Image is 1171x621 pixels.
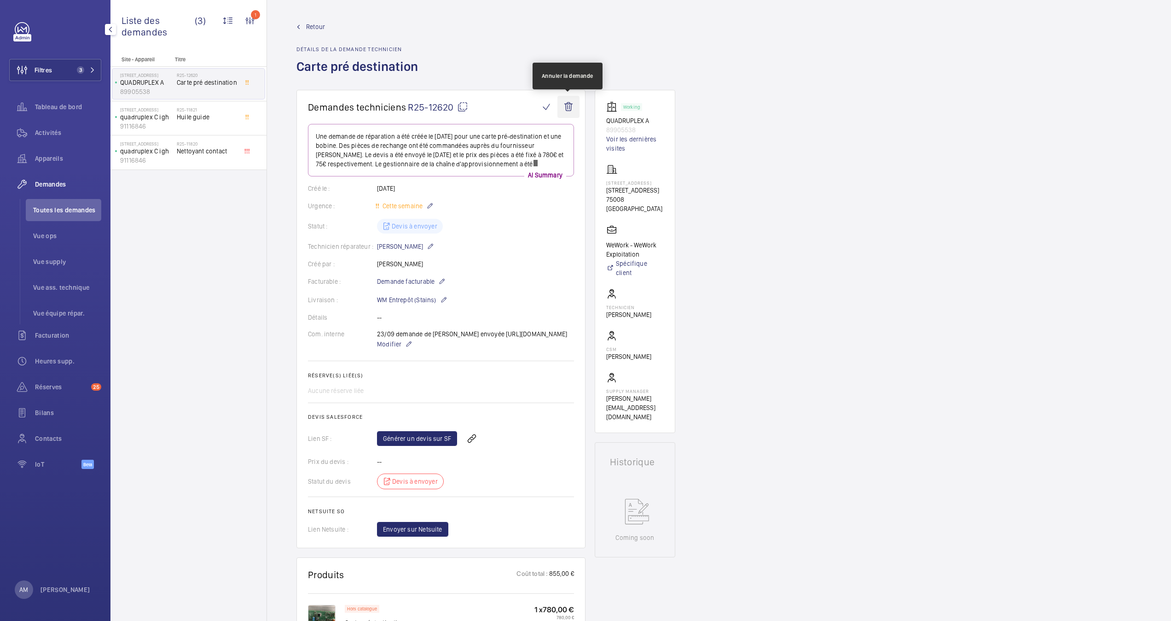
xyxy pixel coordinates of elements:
p: WeWork - WeWork Exploitation [606,240,664,259]
span: Liste des demandes [122,15,195,38]
span: Heures supp. [35,357,101,366]
span: IoT [35,460,81,469]
p: AM [19,585,28,594]
p: [PERSON_NAME] [606,310,651,319]
span: Filtres [35,65,52,75]
p: [PERSON_NAME] [41,585,90,594]
p: 89905538 [120,87,173,96]
p: 1 x 780,00 € [534,605,574,615]
span: Envoyer sur Netsuite [383,525,442,534]
p: [STREET_ADDRESS] [606,186,664,195]
a: Voir les dernières visites [606,135,664,153]
a: Générer un devis sur SF [377,431,457,446]
span: Beta [81,460,94,469]
p: 89905538 [606,125,664,135]
a: Spécifique client [606,259,664,277]
p: 780,00 € [534,615,574,620]
span: Demandes [35,180,101,189]
span: Bilans [35,408,101,417]
h2: R25-11820 [177,141,238,146]
h1: Carte pré destination [296,58,423,90]
p: 855,00 € [548,569,574,580]
span: Huile guide [177,112,238,122]
span: Retour [306,22,325,31]
p: 91116846 [120,122,173,131]
p: Une demande de réparation a été créée le [DATE] pour une carte pré-destination et une bobine. Des... [316,132,566,169]
span: Facturation [35,331,101,340]
h1: Produits [308,569,344,580]
p: 75008 [GEOGRAPHIC_DATA] [606,195,664,213]
p: AI Summary [524,170,566,180]
span: Tableau de bord [35,102,101,111]
p: [STREET_ADDRESS] [606,180,664,186]
span: R25-12620 [408,101,468,113]
p: Coming soon [615,533,654,542]
span: Demandes techniciens [308,101,406,113]
p: QUADRUPLEX A [606,116,664,125]
h2: R25-11821 [177,107,238,112]
p: CSM [606,346,651,352]
p: quadruplex C igh [120,112,173,122]
p: Site - Appareil [110,56,171,63]
span: Toutes les demandes [33,205,101,215]
span: Nettoyant contact [177,146,238,156]
span: 25 [91,383,101,391]
h2: Détails de la demande technicien [296,46,423,53]
p: Working [623,105,640,109]
span: Réserves [35,382,87,392]
p: Coût total : [516,569,548,580]
span: Vue équipe répar. [33,309,101,318]
h2: Netsuite SO [308,508,574,515]
span: 3 [77,66,84,74]
h2: Devis Salesforce [308,414,574,420]
button: Filtres3 [9,59,101,81]
p: Supply manager [606,388,664,394]
h1: Historique [610,457,660,467]
p: WM Entrepôt (Stains) [377,294,447,305]
p: Hors catalogue [347,607,377,610]
span: Activités [35,128,101,137]
button: Envoyer sur Netsuite [377,522,448,537]
span: Vue ops [33,231,101,240]
p: [STREET_ADDRESS] [120,72,173,78]
h2: R25-12620 [177,72,238,78]
p: [STREET_ADDRESS] [120,107,173,112]
span: Appareils [35,154,101,163]
span: Vue ass. technique [33,283,101,292]
span: Carte pré destination [177,78,238,87]
p: [STREET_ADDRESS] [120,141,173,146]
p: quadruplex C igh [120,146,173,156]
img: elevator.svg [606,101,621,112]
span: Contacts [35,434,101,443]
span: Vue supply [33,257,101,266]
span: Modifier [377,340,401,349]
p: 91116846 [120,156,173,165]
p: QUADRUPLEX A [120,78,173,87]
p: [PERSON_NAME] [377,241,434,252]
span: Cette semaine [381,202,423,210]
h2: Réserve(s) liée(s) [308,372,574,379]
p: [PERSON_NAME][EMAIL_ADDRESS][DOMAIN_NAME] [606,394,664,422]
span: Demande facturable [377,277,435,286]
div: Annuler la demande [542,72,593,80]
p: Titre [175,56,236,63]
p: [PERSON_NAME] [606,352,651,361]
p: Technicien [606,305,651,310]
